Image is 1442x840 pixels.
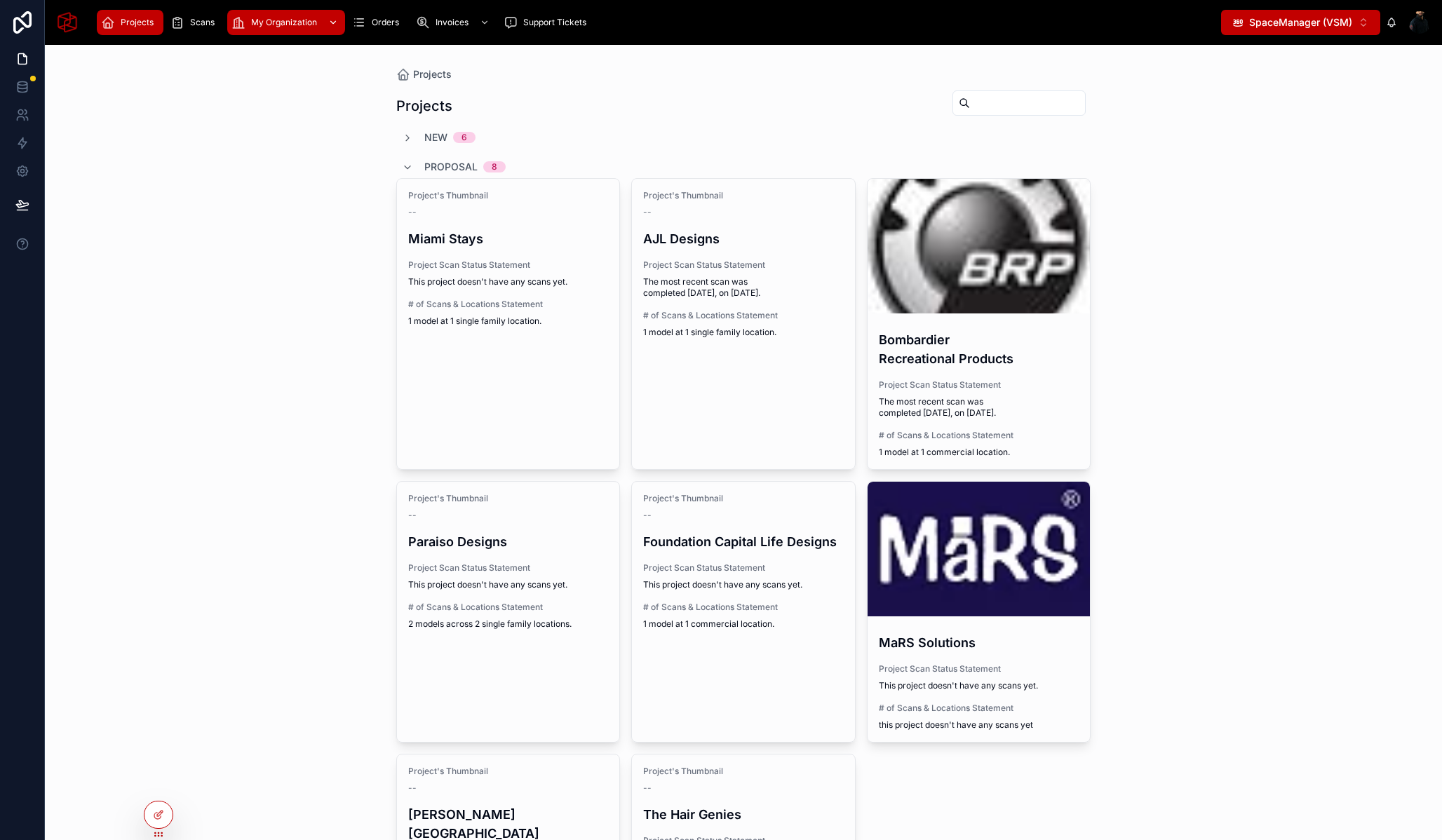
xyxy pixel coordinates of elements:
[408,276,609,287] span: This project doesn't have any scans yet.
[631,481,856,743] a: Project's Thumbnail--Foundation Capital Life DesignsProject Scan Status StatementThis project doe...
[408,783,417,794] span: --
[461,132,467,143] div: 6
[643,190,844,201] span: Project's Thumbnail
[1221,10,1380,35] button: Select Button
[879,703,1079,714] span: # of Scans & Locations Statement
[227,10,345,35] a: My Organization
[121,17,154,28] span: Projects
[879,330,1079,368] h4: Bombardier Recreational Products
[56,11,79,34] img: App logo
[643,562,844,574] span: Project Scan Status Statement
[396,96,452,116] h1: Projects
[643,207,652,218] span: --
[879,430,1079,441] span: # of Scans & Locations Statement
[408,602,609,613] span: # of Scans & Locations Statement
[408,618,609,630] span: 2 models across 2 single family locations.
[166,10,224,35] a: Scans
[348,10,409,35] a: Orders
[643,766,844,777] span: Project's Thumbnail
[413,67,452,81] span: Projects
[879,396,1079,419] span: The most recent scan was completed [DATE], on [DATE].
[643,310,844,321] span: # of Scans & Locations Statement
[90,7,1221,38] div: scrollable content
[408,532,609,551] h4: Paraiso Designs
[499,10,596,35] a: Support Tickets
[643,783,652,794] span: --
[1249,15,1352,29] span: SpaceManager (VSM)
[408,207,417,218] span: --
[867,481,1091,743] a: MaRS SolutionsProject Scan Status StatementThis project doesn't have any scans yet.# of Scans & L...
[643,229,844,248] h4: AJL Designs
[408,510,417,521] span: --
[643,276,844,299] span: The most recent scan was completed [DATE], on [DATE].
[643,532,844,551] h4: Foundation Capital Life Designs
[643,618,844,630] span: 1 model at 1 commercial location.
[436,17,469,28] span: Invoices
[879,447,1079,458] span: 1 model at 1 commercial location.
[879,680,1079,691] span: This project doesn't have any scans yet.
[631,178,856,470] a: Project's Thumbnail--AJL DesignsProject Scan Status StatementThe most recent scan was completed [...
[868,179,1091,313] div: Bombardier-Recreational-Products.jpeg
[643,510,652,521] span: --
[408,579,609,590] span: This project doesn't have any scans yet.
[424,160,478,174] span: Proposal
[643,579,844,590] span: This project doesn't have any scans yet.
[879,633,1079,652] h4: MaRS Solutions
[879,663,1079,675] span: Project Scan Status Statement
[879,719,1079,731] span: this project doesn't have any scans yet
[408,766,609,777] span: Project's Thumbnail
[424,130,447,144] span: New
[408,259,609,271] span: Project Scan Status Statement
[643,602,844,613] span: # of Scans & Locations Statement
[643,327,844,338] span: 1 model at 1 single family location.
[643,493,844,504] span: Project's Thumbnail
[251,17,317,28] span: My Organization
[97,10,163,35] a: Projects
[396,481,621,743] a: Project's Thumbnail--Paraiso DesignsProject Scan Status StatementThis project doesn't have any sc...
[408,229,609,248] h4: Miami Stays
[408,190,609,201] span: Project's Thumbnail
[396,67,452,81] a: Projects
[867,178,1091,470] a: Bombardier Recreational ProductsProject Scan Status StatementThe most recent scan was completed [...
[408,493,609,504] span: Project's Thumbnail
[879,379,1079,391] span: Project Scan Status Statement
[643,805,844,824] h4: The Hair Genies
[523,17,586,28] span: Support Tickets
[868,482,1091,616] div: MaRS-BIM-Solutions-Logo.webp
[412,10,497,35] a: Invoices
[190,17,215,28] span: Scans
[372,17,399,28] span: Orders
[408,299,609,310] span: # of Scans & Locations Statement
[643,259,844,271] span: Project Scan Status Statement
[408,316,609,327] span: 1 model at 1 single family location.
[408,562,609,574] span: Project Scan Status Statement
[396,178,621,470] a: Project's Thumbnail--Miami StaysProject Scan Status StatementThis project doesn't have any scans ...
[492,161,497,172] div: 8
